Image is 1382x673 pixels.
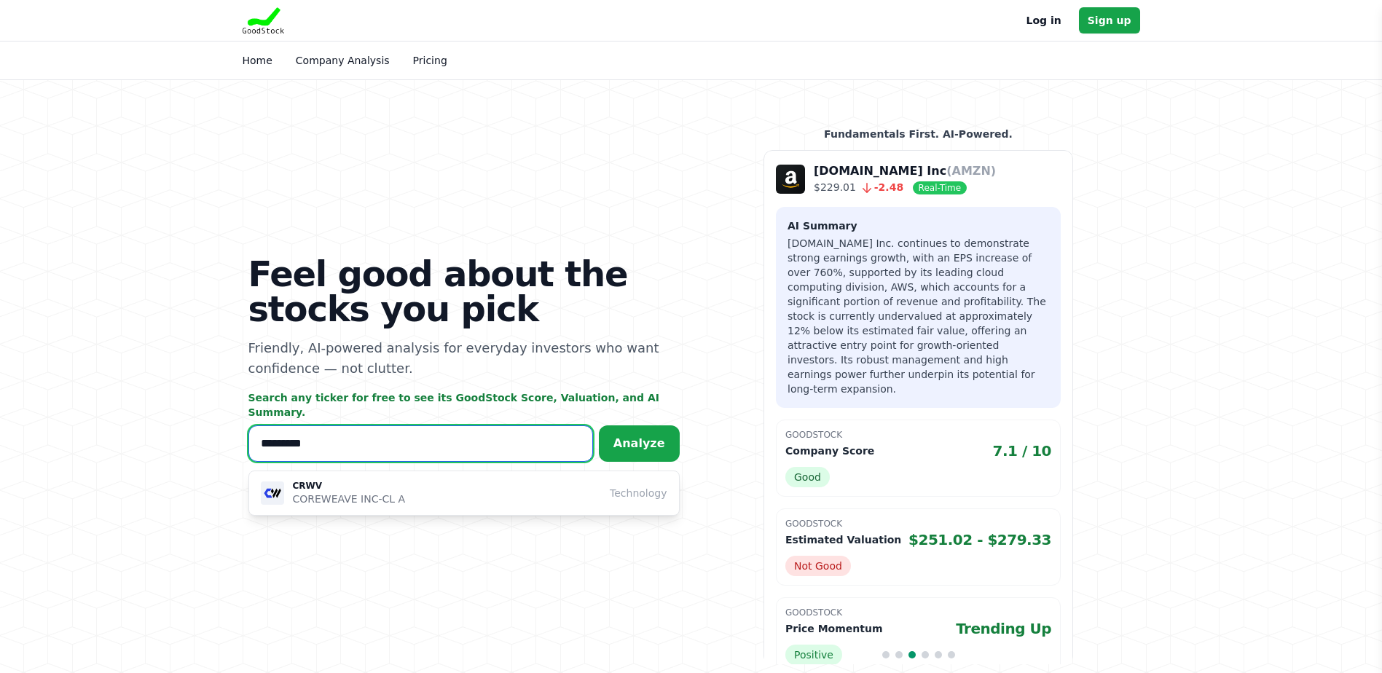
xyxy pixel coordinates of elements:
span: Positive [785,645,842,665]
span: Technology [610,486,667,500]
span: (AMZN) [946,164,996,178]
button: CRWV CRWV COREWEAVE INC-CL A Technology [249,471,679,515]
span: Not Good [785,556,851,576]
span: -2.48 [856,181,903,193]
a: Pricing [413,55,447,66]
p: GoodStock [785,429,1051,441]
span: $251.02 - $279.33 [908,530,1051,550]
h1: Feel good about the stocks you pick [248,256,680,326]
h3: AI Summary [788,219,1049,233]
p: Search any ticker for free to see its GoodStock Score, Valuation, and AI Summary. [248,390,680,420]
a: Log in [1026,12,1061,29]
span: Trending Up [956,618,1051,639]
a: Sign up [1079,7,1140,34]
p: Company Score [785,444,874,458]
a: Home [243,55,272,66]
p: Estimated Valuation [785,532,901,547]
p: Price Momentum [785,621,882,636]
span: Go to slide 2 [895,651,903,658]
img: Goodstock Logo [243,7,285,34]
p: $229.01 [814,180,996,195]
p: Fundamentals First. AI-Powered. [763,127,1073,141]
p: [DOMAIN_NAME] Inc. continues to demonstrate strong earnings growth, with an EPS increase of over ... [788,236,1049,396]
p: GoodStock [785,607,1051,618]
span: Good [785,467,830,487]
p: [DOMAIN_NAME] Inc [814,162,996,180]
span: Go to slide 4 [922,651,929,658]
span: Go to slide 5 [935,651,942,658]
span: Go to slide 3 [908,651,916,658]
span: Analyze [613,436,665,450]
p: Friendly, AI-powered analysis for everyday investors who want confidence — not clutter. [248,338,680,379]
p: GoodStock [785,518,1051,530]
span: 7.1 / 10 [993,441,1052,461]
img: Company Logo [776,165,805,194]
p: COREWEAVE INC-CL A [293,492,406,506]
a: Company Analysis [296,55,390,66]
span: Go to slide 1 [882,651,890,658]
img: CRWV [261,481,284,505]
span: Go to slide 6 [948,651,955,658]
span: Real-Time [913,181,967,194]
p: CRWV [293,480,406,492]
button: Analyze [599,425,680,462]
